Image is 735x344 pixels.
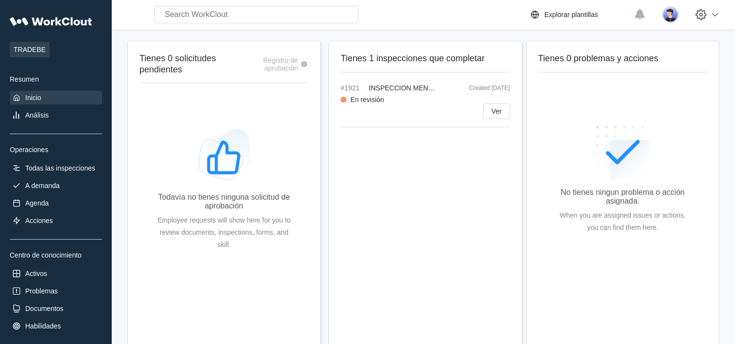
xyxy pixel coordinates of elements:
div: Todas las inspecciones [25,164,95,172]
span: Ver [492,108,502,115]
h2: Tienes 1 inspecciones que completar [341,53,510,64]
div: Documentos [25,305,64,312]
input: Search WorkClout [154,6,359,23]
a: Activos [10,267,102,280]
button: Ver [483,103,510,119]
div: Created [DATE] [447,85,510,91]
a: Acciones [10,214,102,227]
span: #1921 [341,84,365,92]
div: Operaciones [10,146,102,154]
h2: Tienes 0 problemas y acciones [538,53,707,64]
a: Habilidades [10,319,102,333]
div: Centro de conocimiento [10,251,102,259]
a: Agenda [10,196,102,210]
span: INSPECCION MENSUAL PLANIFICADA [369,84,492,92]
a: Todas las inspecciones [10,161,102,175]
a: Documentos [10,302,102,315]
a: Explorar plantillas [529,9,630,20]
div: Análisis [25,111,49,119]
div: Employee requests will show here for you to review documents, inspections, forms, and skill. [155,214,293,251]
div: Acciones [25,217,53,224]
a: Análisis [10,108,102,122]
div: No tienes ningun problema o acción asignada. [554,188,692,206]
div: Problemas [25,287,58,295]
div: Agenda [25,199,49,207]
h2: Tienes 0 solicitudes pendientes [139,53,240,75]
div: Resumen [10,75,102,83]
div: Explorar plantillas [545,11,598,18]
a: A demanda [10,179,102,192]
div: Inicio [25,94,41,102]
img: user-5.png [662,6,679,23]
div: En revisión [350,96,384,103]
div: Activos [25,270,47,277]
div: Todavía no tienes ninguna solicitud de aprobación [155,193,293,210]
div: A demanda [25,182,60,189]
a: Inicio [10,91,102,104]
div: When you are assigned issues or actions, you can find them here. [554,209,692,234]
span: TRADEBE [10,42,50,57]
div: Registro de aprobación [240,56,298,72]
a: Problemas [10,284,102,298]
